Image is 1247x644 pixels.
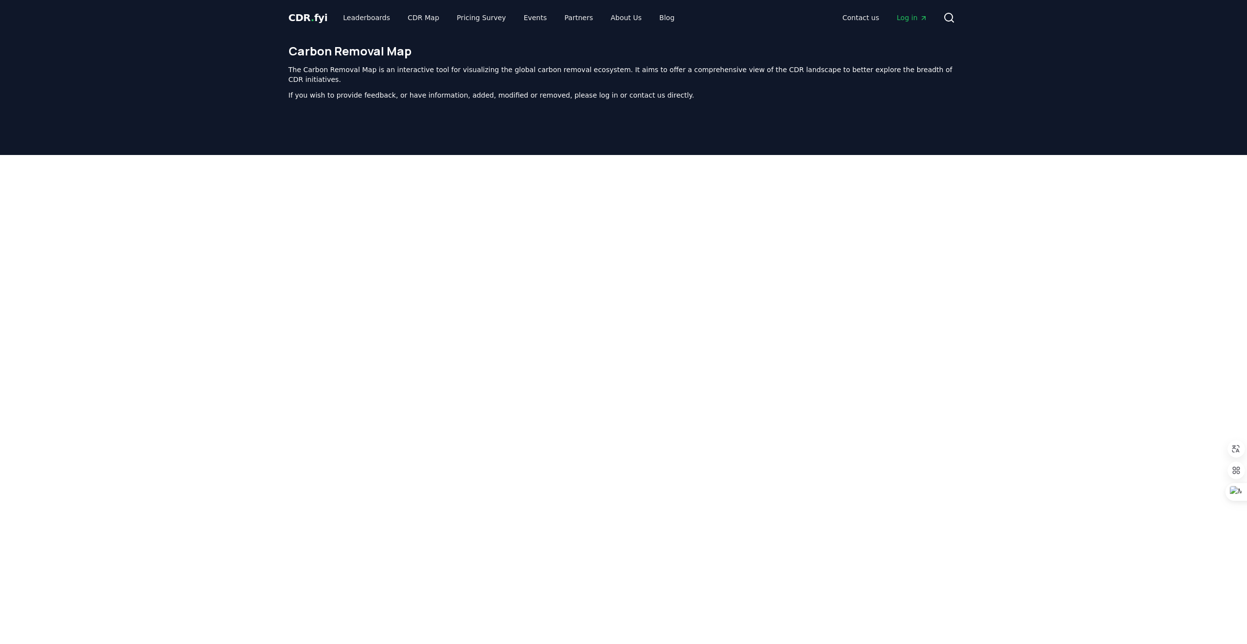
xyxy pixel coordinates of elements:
nav: Main [335,9,682,26]
nav: Main [834,9,935,26]
a: Contact us [834,9,887,26]
a: About Us [603,9,649,26]
p: If you wish to provide feedback, or have information, added, modified or removed, please log in o... [289,90,959,100]
a: Events [516,9,555,26]
a: Blog [652,9,683,26]
span: . [311,12,314,24]
a: Leaderboards [335,9,398,26]
a: CDR.fyi [289,11,328,25]
p: The Carbon Removal Map is an interactive tool for visualizing the global carbon removal ecosystem... [289,65,959,84]
span: Log in [897,13,927,23]
h1: Carbon Removal Map [289,43,959,59]
a: Log in [889,9,935,26]
a: Pricing Survey [449,9,513,26]
span: CDR fyi [289,12,328,24]
a: CDR Map [400,9,447,26]
a: Partners [557,9,601,26]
